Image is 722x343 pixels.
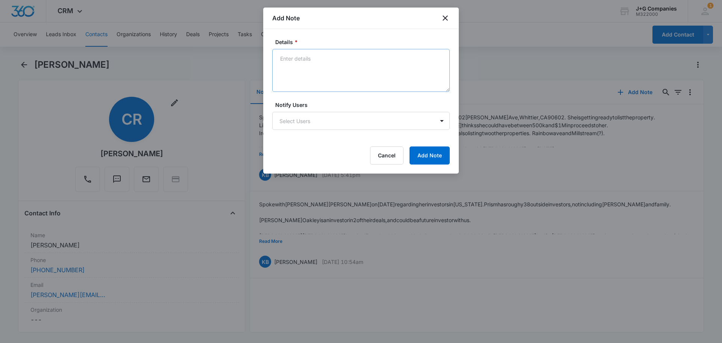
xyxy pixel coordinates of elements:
button: close [441,14,450,23]
button: Cancel [370,146,403,165]
button: Add Note [410,146,450,165]
label: Notify Users [275,101,453,109]
h1: Add Note [272,14,300,23]
label: Details [275,38,453,46]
